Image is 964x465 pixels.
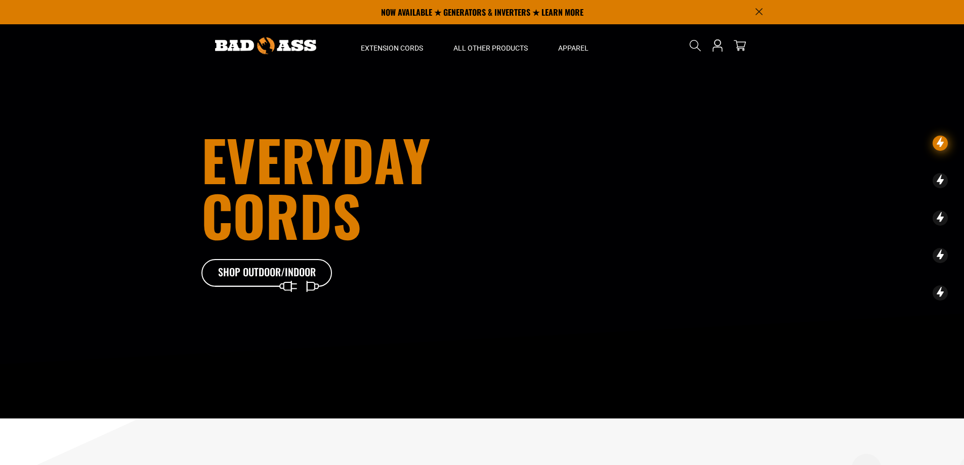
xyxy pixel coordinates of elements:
[558,44,589,53] span: Apparel
[201,132,538,243] h1: Everyday cords
[215,37,316,54] img: Bad Ass Extension Cords
[361,44,423,53] span: Extension Cords
[687,37,703,54] summary: Search
[543,24,604,67] summary: Apparel
[453,44,528,53] span: All Other Products
[201,259,333,287] a: Shop Outdoor/Indoor
[438,24,543,67] summary: All Other Products
[346,24,438,67] summary: Extension Cords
